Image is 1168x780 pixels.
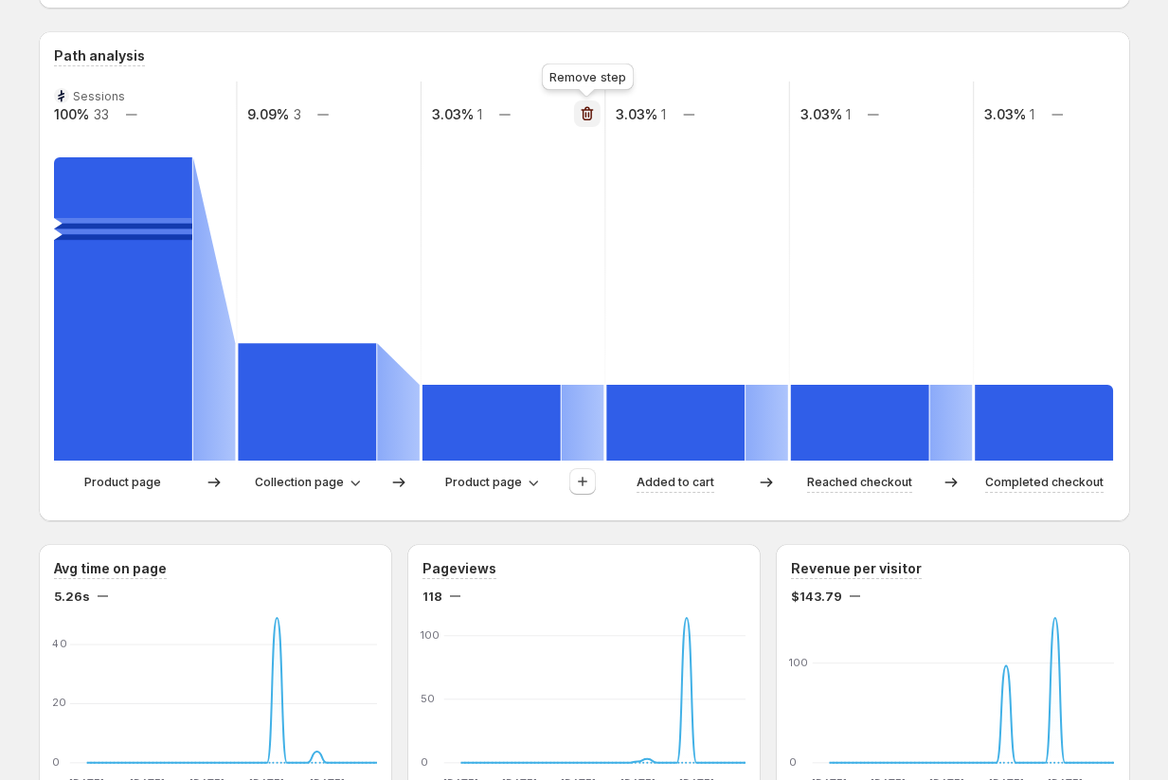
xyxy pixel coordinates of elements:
text: 1 [1030,106,1034,122]
span: $143.79 [791,587,842,606]
text: 9.09% [247,106,289,122]
span: Product page [445,475,522,490]
text: 3.03% [984,106,1026,122]
h3: Pageviews [422,559,496,578]
text: 20 [52,697,66,710]
span: Collection page [255,475,344,490]
text: Sessions [73,89,125,103]
h3: Revenue per visitor [791,559,922,578]
text: 100 [789,656,808,669]
path: Added to cart: 1 [606,385,745,461]
p: Product page [84,473,161,492]
text: 0 [789,755,797,769]
p: Reached checkout [807,473,912,492]
span: 118 [422,587,442,606]
text: 50 [421,692,435,705]
text: 0 [52,755,60,769]
text: 1 [845,106,850,122]
text: 33 [93,106,108,122]
text: 40 [52,637,67,650]
text: 3 [293,106,300,122]
text: 3.03% [800,106,841,122]
span: 5.26s [54,587,90,606]
text: 100% [54,106,89,122]
path: Collection page-8a4421db6280f75a: 3 [238,343,376,461]
text: 3.03% [616,106,657,122]
path: Reached checkout: 1 [790,385,928,461]
button: Product page [434,469,548,496]
text: 1 [661,106,666,122]
text: 1 [477,106,482,122]
p: Added to cart [637,473,714,492]
button: Collection page [243,469,370,496]
h3: Path analysis [54,46,145,65]
text: 100 [421,628,440,642]
text: 0 [421,755,428,769]
text: 3.03% [431,106,473,122]
h3: Avg time on page [54,559,167,578]
p: Completed checkout [985,473,1104,492]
